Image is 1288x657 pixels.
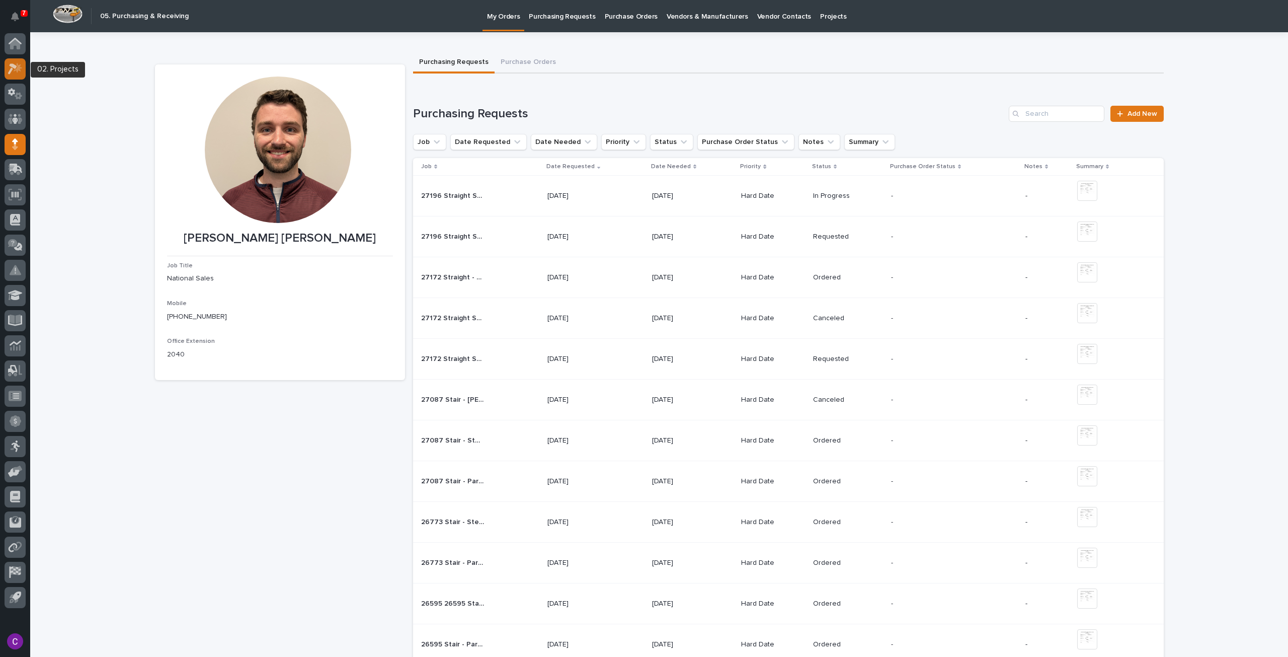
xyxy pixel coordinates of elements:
tr: 27087 Stair - Parts and Hardware27087 Stair - Parts and Hardware [DATE][DATE]Hard DateOrdered-- - [413,461,1164,502]
p: Summary [1076,161,1103,172]
button: Job [413,134,446,150]
tr: 27087 Stair - [PERSON_NAME]27087 Stair - [PERSON_NAME] [DATE][DATE]Hard DateCanceled-- - [413,380,1164,420]
p: - [1025,559,1069,567]
button: Notes [798,134,840,150]
p: - [1025,640,1069,649]
p: - [1025,436,1069,445]
tr: 27172 Straight Stair - Parts and Hardware27172 Straight Stair - Parts and Hardware [DATE][DATE]Ha... [413,339,1164,380]
p: Requested [813,233,876,241]
p: Date Needed [651,161,691,172]
p: Date Requested [546,161,595,172]
p: - [891,557,895,567]
button: Purchase Orders [495,52,562,74]
p: [DATE] [547,273,610,282]
p: - [1025,477,1069,486]
h2: 05. Purchasing & Receiving [100,12,189,21]
p: - [1025,396,1069,404]
p: [DATE] [547,436,610,445]
p: [DATE] [547,396,610,404]
p: Hard Date [741,477,804,486]
p: - [1025,600,1069,608]
p: In Progress [813,192,876,200]
p: - [1025,273,1069,282]
tr: 27087 Stair - Steel27087 Stair - Steel [DATE][DATE]Hard DateOrdered-- - [413,420,1164,461]
p: 27087 Stair - Steel [421,434,486,445]
button: Date Needed [531,134,597,150]
p: [DATE] [547,640,610,649]
tr: 26595 26595 Stair - Steel26595 26595 Stair - Steel [DATE][DATE]Hard DateOrdered-- - [413,583,1164,624]
button: users-avatar [5,631,26,652]
p: - [891,475,895,486]
p: [PERSON_NAME] [PERSON_NAME] [167,231,393,246]
p: Hard Date [741,396,804,404]
p: Ordered [813,518,876,527]
p: Job [421,161,432,172]
p: [DATE] [652,355,715,363]
p: [DATE] [652,477,715,486]
p: Canceled [813,314,876,323]
p: [DATE] [652,396,715,404]
p: - [891,190,895,200]
div: Notifications7 [13,12,26,28]
p: Hard Date [741,518,804,527]
p: [DATE] [652,314,715,323]
button: Purchasing Requests [413,52,495,74]
p: 27172 Straight - Steel [421,271,486,282]
tr: 27172 Straight Stair - Parts and Hardware27172 Straight Stair - Parts and Hardware [DATE][DATE]Ha... [413,298,1164,339]
p: [DATE] [547,518,610,527]
p: [DATE] [652,192,715,200]
a: Add New [1110,106,1163,122]
p: Hard Date [741,640,804,649]
p: - [891,312,895,323]
p: - [891,434,895,445]
p: Hard Date [741,600,804,608]
p: Priority [740,161,761,172]
p: Hard Date [741,314,804,323]
p: 26773 Stair - Parts and Hardware [421,557,486,567]
p: [DATE] [652,273,715,282]
p: National Sales [167,273,393,284]
p: Hard Date [741,192,804,200]
p: 26595 26595 Stair - Steel [421,598,486,608]
p: Canceled [813,396,876,404]
p: Hard Date [741,273,804,282]
p: - [891,598,895,608]
p: 27087 Stair - Parts and Hardware [421,475,486,486]
span: Job Title [167,263,193,269]
h1: Purchasing Requests [413,107,1005,121]
p: [DATE] [652,600,715,608]
button: Notifications [5,6,26,27]
p: 27172 Straight Stair - Parts and Hardware [421,353,486,363]
p: [DATE] [652,559,715,567]
tr: 27196 Straight Stair - Parts and Hardware27196 Straight Stair - Parts and Hardware [DATE][DATE]Ha... [413,216,1164,257]
p: Status [812,161,831,172]
p: 27172 Straight Stair - Parts and Hardware [421,312,486,323]
p: - [1025,518,1069,527]
p: Hard Date [741,233,804,241]
span: Mobile [167,301,187,307]
tr: 27172 Straight - Steel27172 Straight - Steel [DATE][DATE]Hard DateOrdered-- - [413,257,1164,298]
button: Date Requested [450,134,527,150]
p: 27196 Straight Stair [421,190,486,200]
p: Hard Date [741,559,804,567]
p: [DATE] [652,436,715,445]
button: Priority [601,134,646,150]
p: - [891,271,895,282]
p: 2040 [167,349,393,360]
span: Add New [1128,110,1157,117]
p: Purchase Order Status [890,161,955,172]
p: Notes [1024,161,1042,172]
p: 27087 Stair - [PERSON_NAME] [421,394,486,404]
p: Ordered [813,600,876,608]
p: - [891,394,895,404]
p: 26595 Stair - Parts and Hardwarwe [421,638,486,649]
p: - [891,638,895,649]
span: Office Extension [167,338,215,344]
p: [DATE] [652,233,715,241]
p: Hard Date [741,355,804,363]
tr: 26773 Stair - Steel26773 Stair - Steel [DATE][DATE]Hard DateOrdered-- - [413,502,1164,543]
p: Ordered [813,640,876,649]
p: [DATE] [547,192,610,200]
p: - [891,231,895,241]
p: Ordered [813,559,876,567]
